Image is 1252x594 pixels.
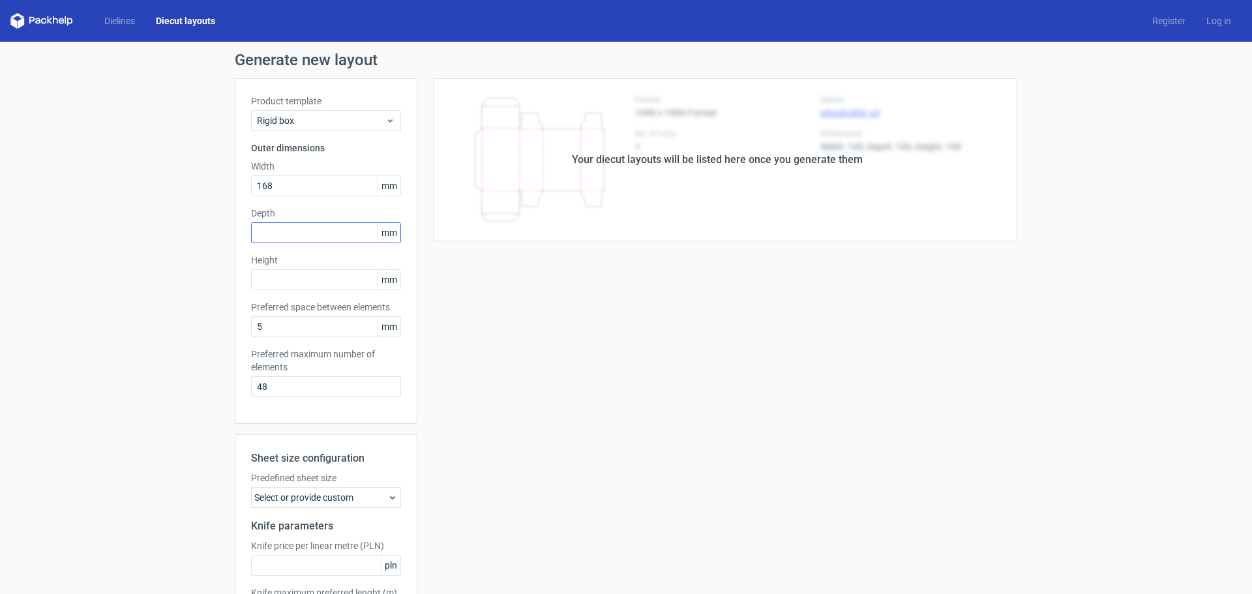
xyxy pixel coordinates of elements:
a: Log in [1196,14,1242,27]
h1: Generate new layout [235,52,1017,68]
span: mm [378,270,400,290]
span: mm [378,176,400,196]
span: mm [378,223,400,243]
label: Preferred maximum number of elements [251,348,401,374]
span: Rigid box [257,114,385,127]
label: Width [251,160,401,173]
label: Predefined sheet size [251,471,401,484]
div: Select or provide custom [251,487,401,508]
label: Product template [251,95,401,108]
a: Register [1142,14,1196,27]
div: Your diecut layouts will be listed here once you generate them [572,152,863,168]
a: Diecut layouts [145,14,226,27]
label: Knife price per linear metre (PLN) [251,539,401,552]
h3: Outer dimensions [251,141,401,155]
a: Dielines [94,14,145,27]
span: pln [381,556,400,575]
span: mm [378,317,400,336]
h2: Sheet size configuration [251,451,401,466]
h2: Knife parameters [251,518,401,534]
label: Height [251,254,401,267]
label: Depth [251,207,401,220]
label: Preferred space between elements [251,301,401,314]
